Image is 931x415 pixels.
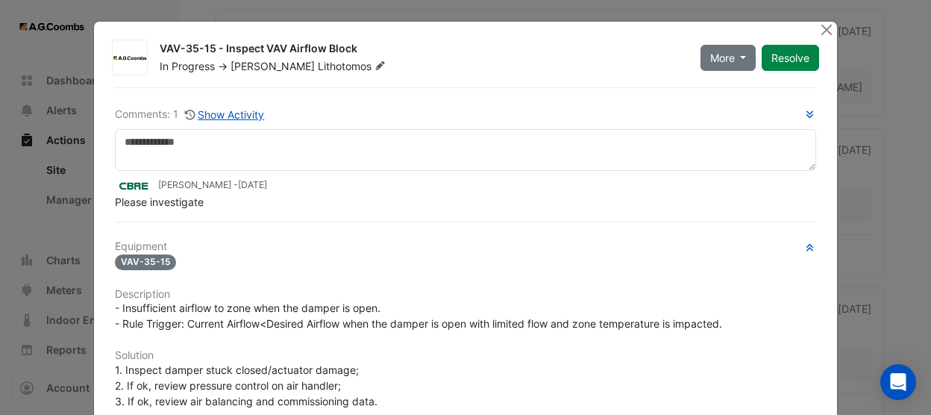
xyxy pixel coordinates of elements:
[318,59,389,74] span: Lithotomos
[113,51,147,66] img: AG Coombs
[160,60,215,72] span: In Progress
[238,179,267,190] span: 2025-08-08 15:01:59
[115,363,377,408] span: 1. Inspect damper stuck closed/actuator damage; 2. If ok, review pressure control on air handler;...
[880,364,916,400] div: Open Intercom Messenger
[115,240,816,253] h6: Equipment
[710,50,735,66] span: More
[115,196,204,208] span: Please investigate
[231,60,315,72] span: [PERSON_NAME]
[184,106,266,123] button: Show Activity
[218,60,228,72] span: ->
[158,178,267,192] small: [PERSON_NAME] -
[160,41,683,59] div: VAV-35-15 - Inspect VAV Airflow Block
[115,288,816,301] h6: Description
[700,45,756,71] button: More
[115,178,152,194] img: CBRE Charter Hall
[115,106,266,123] div: Comments: 1
[762,45,819,71] button: Resolve
[818,22,834,37] button: Close
[115,349,816,362] h6: Solution
[115,255,177,270] span: VAV-35-15
[115,302,722,330] span: - Insufficient airflow to zone when the damper is open. - Rule Trigger: Current Airflow<Desired A...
